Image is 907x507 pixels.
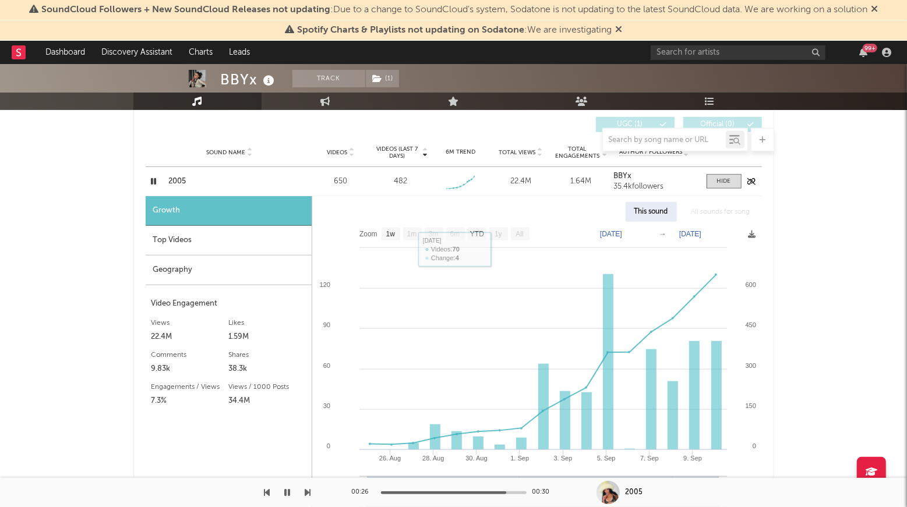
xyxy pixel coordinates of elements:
div: Shares [228,348,306,362]
span: Total Engagements [553,146,601,159]
text: 0 [326,442,330,449]
button: Track [292,70,365,87]
span: : We are investigating [297,26,612,35]
text: 6m [450,231,460,239]
span: : Due to a change to SoundCloud's system, Sodatone is not updating to the latest SoundCloud data.... [41,5,867,15]
div: 00:30 [532,485,556,499]
text: 120 [319,281,330,288]
div: 00:26 [352,485,375,499]
a: Discovery Assistant [93,41,181,64]
div: All sounds for song [683,202,759,222]
div: 9.83k [151,362,229,376]
div: Top Videos [146,226,312,256]
span: SoundCloud Followers + New SoundCloud Releases not updating [41,5,330,15]
span: Sound Name [207,149,246,156]
div: 38.3k [228,362,306,376]
span: Official ( 0 ) [691,121,744,128]
div: Geography [146,256,312,285]
text: [DATE] [679,230,701,238]
text: YTD [470,231,484,239]
button: Official(0) [683,117,762,132]
span: Author / Followers [619,148,682,156]
text: 1. Sep [510,455,529,462]
div: Growth [146,196,312,226]
div: 22.4M [493,176,548,187]
text: → [659,230,666,238]
div: Comments [151,348,229,362]
span: Total Views [499,149,535,156]
button: 99+ [859,48,867,57]
div: 7.3% [151,394,229,408]
div: Likes [228,316,306,330]
span: Videos [327,149,348,156]
text: 9. Sep [683,455,702,462]
a: Leads [221,41,258,64]
div: 6M Trend [433,148,488,157]
text: 150 [745,402,756,409]
a: Charts [181,41,221,64]
text: 0 [752,442,756,449]
span: Spotify Charts & Playlists not updating on Sodatone [297,26,524,35]
text: 30. Aug [465,455,487,462]
div: Views [151,316,229,330]
div: 34.4M [228,394,306,408]
text: All [516,231,523,239]
div: 482 [394,176,407,187]
a: BBYx [613,172,694,180]
text: 600 [745,281,756,288]
span: UGC ( 1 ) [604,121,657,128]
text: 3m [428,231,438,239]
div: 1.59M [228,330,306,344]
a: 2005 [169,176,291,187]
button: UGC(1) [596,117,675,132]
div: 1.64M [553,176,608,187]
div: 22.4M [151,330,229,344]
text: 5. Sep [597,455,615,462]
text: 7. Sep [640,455,659,462]
text: 1w [386,231,395,239]
div: Engagements / Views [151,380,229,394]
text: 30 [323,402,330,409]
div: 35.4k followers [613,183,694,191]
span: Videos (last 7 days) [373,146,421,159]
div: Views / 1000 Posts [228,380,306,394]
text: Zoom [359,231,377,239]
span: Dismiss [871,5,878,15]
text: 26. Aug [379,455,400,462]
div: BBYx [221,70,278,89]
text: 450 [745,321,756,328]
span: ( 1 ) [365,70,400,87]
div: 2005 [626,487,643,498]
text: 28. Aug [422,455,444,462]
a: Dashboard [37,41,93,64]
text: 90 [323,321,330,328]
div: This sound [626,202,677,222]
text: 1y [495,231,502,239]
text: 1m [407,231,417,239]
text: 300 [745,362,756,369]
div: 650 [314,176,368,187]
text: [DATE] [600,230,622,238]
input: Search for artists [651,45,825,60]
div: Video Engagement [151,297,306,311]
text: 3. Sep [553,455,572,462]
input: Search by song name or URL [603,136,726,145]
div: 99 + [863,44,877,52]
strong: BBYx [613,172,631,180]
button: (1) [366,70,399,87]
text: 60 [323,362,330,369]
span: Dismiss [615,26,622,35]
